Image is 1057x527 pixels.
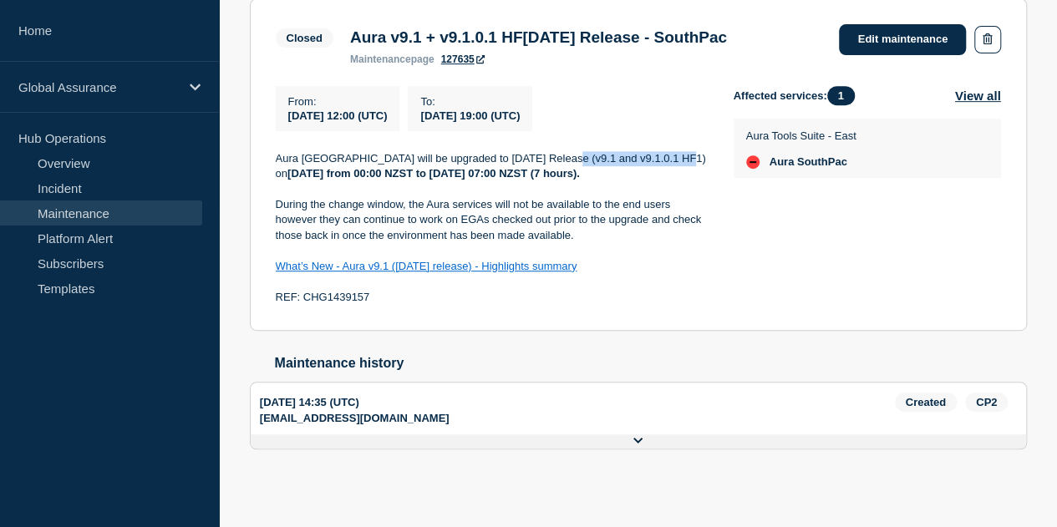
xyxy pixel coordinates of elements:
[734,86,863,105] span: Affected services:
[965,393,1008,412] span: CP2
[441,53,485,65] a: 127635
[895,393,957,412] span: Created
[827,86,855,105] span: 1
[276,151,707,182] p: Aura [GEOGRAPHIC_DATA] will be upgraded to [DATE] Release (v9.1 and v9.1.0.1 HF1) on
[420,95,520,108] p: To :
[770,155,847,169] span: Aura SouthPac
[746,129,856,142] p: Aura Tools Suite - East
[288,95,388,108] p: From :
[276,290,707,305] p: REF: CHG1439157
[276,260,577,272] a: What’s New - Aura v9.1 ([DATE] release) - Highlights summary
[275,356,1027,371] h2: Maintenance history
[350,53,411,65] span: maintenance
[260,412,450,424] p: [EMAIL_ADDRESS][DOMAIN_NAME]
[287,167,580,180] strong: [DATE] from 00:00 NZST to [DATE] 07:00 NZST (7 hours).
[288,109,388,122] span: [DATE] 12:00 (UTC)
[420,109,520,122] span: [DATE] 19:00 (UTC)
[955,86,1001,105] button: View all
[276,197,707,243] p: During the change window, the Aura services will not be available to the end users however they c...
[839,24,966,55] a: Edit maintenance
[260,393,895,412] div: [DATE] 14:35 (UTC)
[350,53,434,65] p: page
[350,28,727,47] h3: Aura v9.1 + v9.1.0.1 HF[DATE] Release - SouthPac
[18,80,179,94] p: Global Assurance
[276,28,333,48] span: Closed
[746,155,760,169] div: down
